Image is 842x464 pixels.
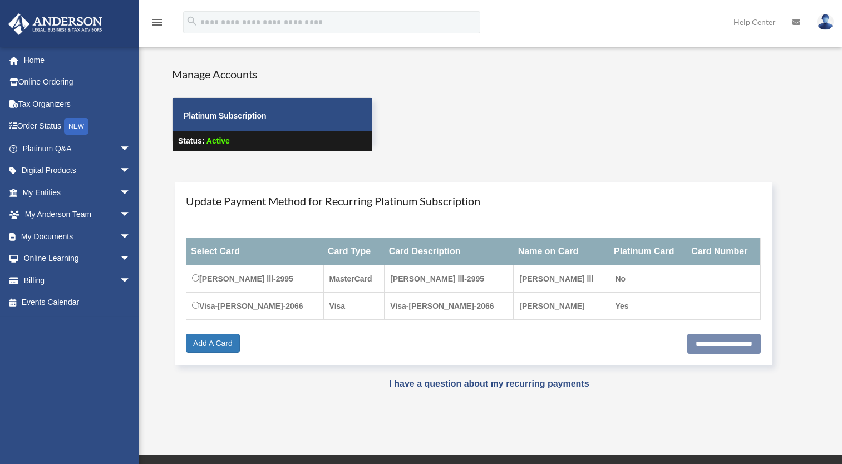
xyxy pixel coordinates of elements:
[385,238,514,265] th: Card Description
[817,14,834,30] img: User Pic
[150,19,164,29] a: menu
[5,13,106,35] img: Anderson Advisors Platinum Portal
[186,334,240,353] a: Add A Card
[184,111,267,120] strong: Platinum Subscription
[8,137,147,160] a: Platinum Q&Aarrow_drop_down
[385,293,514,320] td: Visa-[PERSON_NAME]-2066
[8,49,147,71] a: Home
[120,160,142,182] span: arrow_drop_down
[389,379,589,388] a: I have a question about my recurring payments
[609,293,687,320] td: Yes
[120,248,142,270] span: arrow_drop_down
[178,136,204,145] strong: Status:
[186,238,324,265] th: Select Card
[687,238,760,265] th: Card Number
[514,238,609,265] th: Name on Card
[514,265,609,293] td: [PERSON_NAME] lll
[8,248,147,270] a: Online Learningarrow_drop_down
[120,269,142,292] span: arrow_drop_down
[186,293,324,320] td: Visa-[PERSON_NAME]-2066
[64,118,88,135] div: NEW
[609,265,687,293] td: No
[323,265,385,293] td: MasterCard
[8,204,147,226] a: My Anderson Teamarrow_drop_down
[150,16,164,29] i: menu
[8,181,147,204] a: My Entitiesarrow_drop_down
[8,292,147,314] a: Events Calendar
[8,225,147,248] a: My Documentsarrow_drop_down
[186,193,761,209] h4: Update Payment Method for Recurring Platinum Subscription
[8,71,147,93] a: Online Ordering
[120,204,142,226] span: arrow_drop_down
[8,115,147,138] a: Order StatusNEW
[120,181,142,204] span: arrow_drop_down
[323,238,385,265] th: Card Type
[120,137,142,160] span: arrow_drop_down
[8,269,147,292] a: Billingarrow_drop_down
[186,265,324,293] td: [PERSON_NAME] lll-2995
[8,93,147,115] a: Tax Organizers
[8,160,147,182] a: Digital Productsarrow_drop_down
[120,225,142,248] span: arrow_drop_down
[206,136,230,145] span: Active
[323,293,385,320] td: Visa
[172,66,372,82] h4: Manage Accounts
[186,15,198,27] i: search
[609,238,687,265] th: Platinum Card
[514,293,609,320] td: [PERSON_NAME]
[385,265,514,293] td: [PERSON_NAME] lll-2995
